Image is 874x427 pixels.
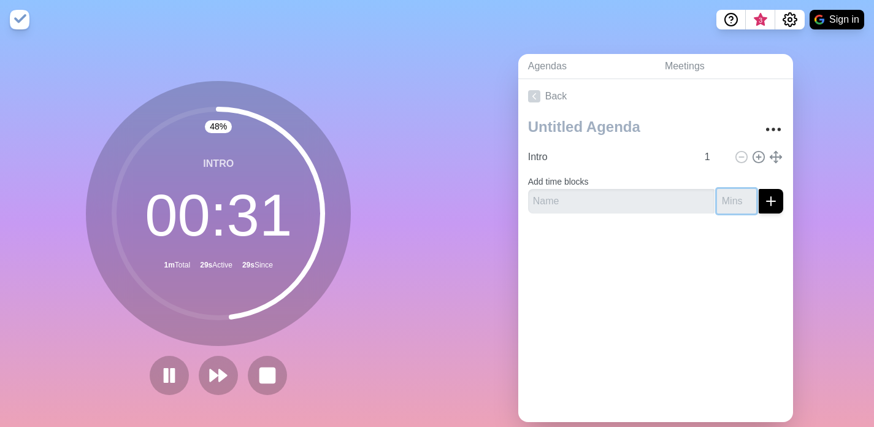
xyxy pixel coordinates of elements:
[761,117,786,142] button: More
[518,79,793,113] a: Back
[717,189,756,213] input: Mins
[528,189,715,213] input: Name
[528,177,589,187] label: Add time blocks
[716,10,746,29] button: Help
[700,145,729,169] input: Mins
[10,10,29,29] img: timeblocks logo
[756,15,765,25] span: 3
[775,10,805,29] button: Settings
[746,10,775,29] button: What’s new
[810,10,864,29] button: Sign in
[815,15,824,25] img: google logo
[518,54,655,79] a: Agendas
[655,54,793,79] a: Meetings
[523,145,697,169] input: Name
